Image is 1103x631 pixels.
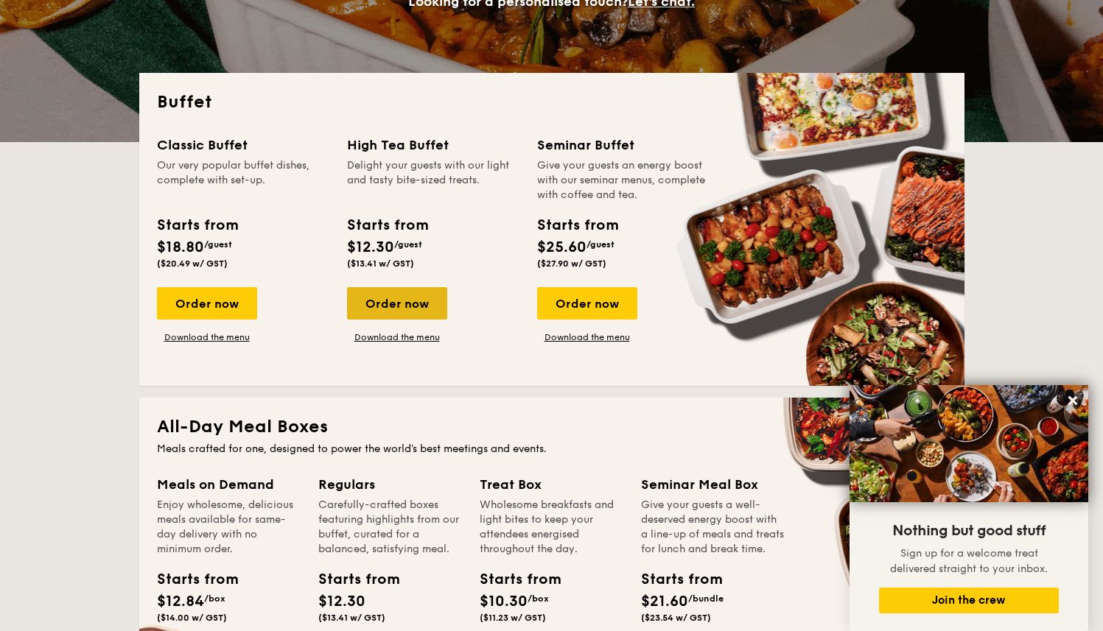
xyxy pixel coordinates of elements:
[537,258,606,269] span: ($27.90 w/ GST)
[157,498,301,557] div: Enjoy wholesome, delicious meals available for same-day delivery with no minimum order.
[1061,389,1085,412] button: Close
[157,613,227,623] span: ($14.00 w/ GST)
[347,135,519,155] div: High Tea Buffet
[157,91,947,114] h2: Buffet
[204,593,225,604] span: /box
[480,613,546,623] span: ($11.23 w/ GST)
[157,158,329,202] div: Our very popular buffet dishes, complete with set-up.
[537,135,710,155] div: Seminar Buffet
[850,385,1088,502] img: DSC07876-Edit02-Large.jpeg
[347,214,427,236] div: Starts from
[892,522,1046,540] span: Nothing but good stuff
[157,239,204,256] span: $18.80
[318,593,365,610] span: $12.30
[480,593,528,610] span: $10.30
[157,442,947,456] div: Meals crafted for one, designed to power the world's best meetings and events.
[480,568,546,591] div: Starts from
[641,613,711,623] span: ($23.54 w/ GST)
[157,474,301,495] div: Meals on Demand
[318,474,462,495] div: Regulars
[318,613,385,623] span: ($13.41 w/ GST)
[347,331,447,343] a: Download the menu
[688,593,724,604] span: /bundle
[157,135,329,155] div: Classic Buffet
[641,498,785,557] div: Give your guests a well-deserved energy boost with a line-up of meals and treats for lunch and br...
[480,498,623,557] div: Wholesome breakfasts and light bites to keep your attendees energised throughout the day.
[157,415,947,439] h2: All-Day Meal Boxes
[394,239,422,250] span: /guest
[157,568,223,591] div: Starts from
[157,331,257,343] a: Download the menu
[537,239,586,256] span: $25.60
[347,158,519,202] div: Delight your guests with our light and tasty bite-sized treats.
[537,287,637,320] div: Order now
[157,214,237,236] div: Starts from
[157,593,204,610] span: $12.84
[204,239,232,250] span: /guest
[641,474,785,495] div: Seminar Meal Box
[537,331,637,343] a: Download the menu
[318,568,385,591] div: Starts from
[347,239,394,256] span: $12.30
[641,593,688,610] span: $21.60
[641,568,707,591] div: Starts from
[890,547,1048,575] span: Sign up for a welcome treat delivered straight to your inbox.
[528,593,549,604] span: /box
[537,214,617,236] div: Starts from
[318,498,462,557] div: Carefully-crafted boxes featuring highlights from our buffet, curated for a balanced, satisfying ...
[157,258,228,269] span: ($20.49 w/ GST)
[157,287,257,320] div: Order now
[537,158,710,202] div: Give your guests an energy boost with our seminar menus, complete with coffee and tea.
[347,258,414,269] span: ($13.41 w/ GST)
[586,239,614,250] span: /guest
[879,588,1059,613] button: Join the crew
[347,287,447,320] div: Order now
[480,474,623,495] div: Treat Box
